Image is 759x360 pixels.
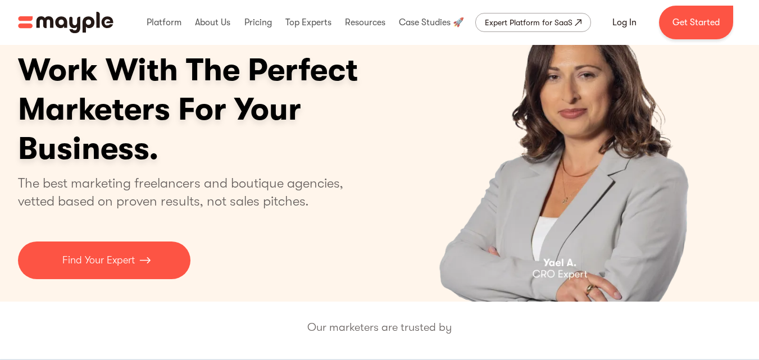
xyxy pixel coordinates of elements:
img: Mayple logo [18,12,113,33]
p: The best marketing freelancers and boutique agencies, vetted based on proven results, not sales p... [18,174,357,210]
div: Resources [342,4,388,40]
div: About Us [192,4,233,40]
div: Pricing [242,4,275,40]
a: Get Started [659,6,733,39]
div: Platform [144,4,184,40]
a: Find Your Expert [18,241,190,279]
p: Find Your Expert [62,253,135,268]
div: Expert Platform for SaaS [485,16,572,29]
h1: Work With The Perfect Marketers For Your Business. [18,51,445,168]
a: Expert Platform for SaaS [475,13,591,32]
div: Top Experts [283,4,334,40]
a: Log In [599,9,650,36]
a: home [18,12,113,33]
